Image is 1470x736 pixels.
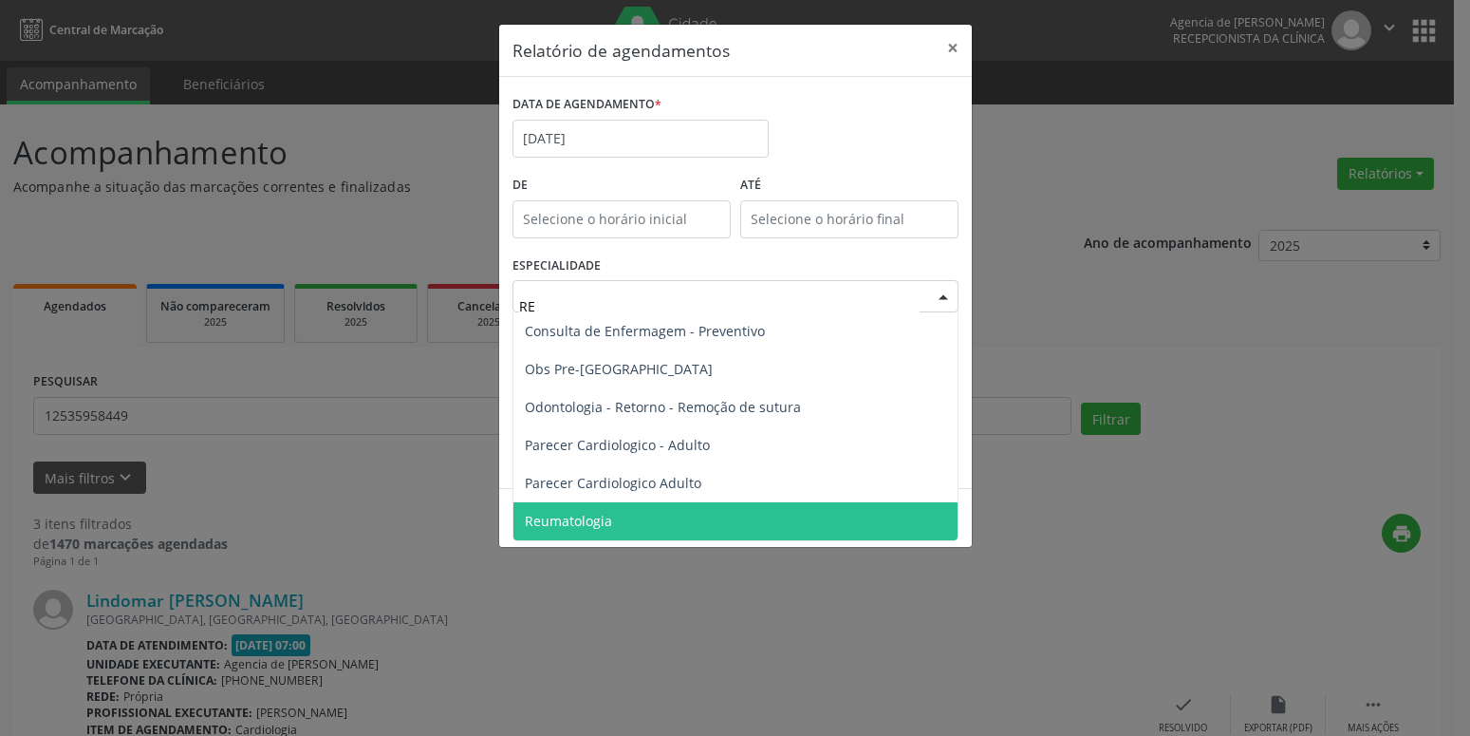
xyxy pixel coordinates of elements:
[512,120,769,158] input: Selecione uma data ou intervalo
[525,322,765,340] span: Consulta de Enfermagem - Preventivo
[512,252,601,281] label: ESPECIALIDADE
[740,200,958,238] input: Selecione o horário final
[525,398,801,416] span: Odontologia - Retorno - Remoção de sutura
[519,287,920,325] input: Seleciona uma especialidade
[512,38,730,63] h5: Relatório de agendamentos
[512,90,661,120] label: DATA DE AGENDAMENTO
[512,200,731,238] input: Selecione o horário inicial
[740,171,958,200] label: ATÉ
[512,171,731,200] label: De
[525,474,701,492] span: Parecer Cardiologico Adulto
[934,25,972,71] button: Close
[525,436,710,454] span: Parecer Cardiologico - Adulto
[525,512,612,530] span: Reumatologia
[525,360,713,378] span: Obs Pre-[GEOGRAPHIC_DATA]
